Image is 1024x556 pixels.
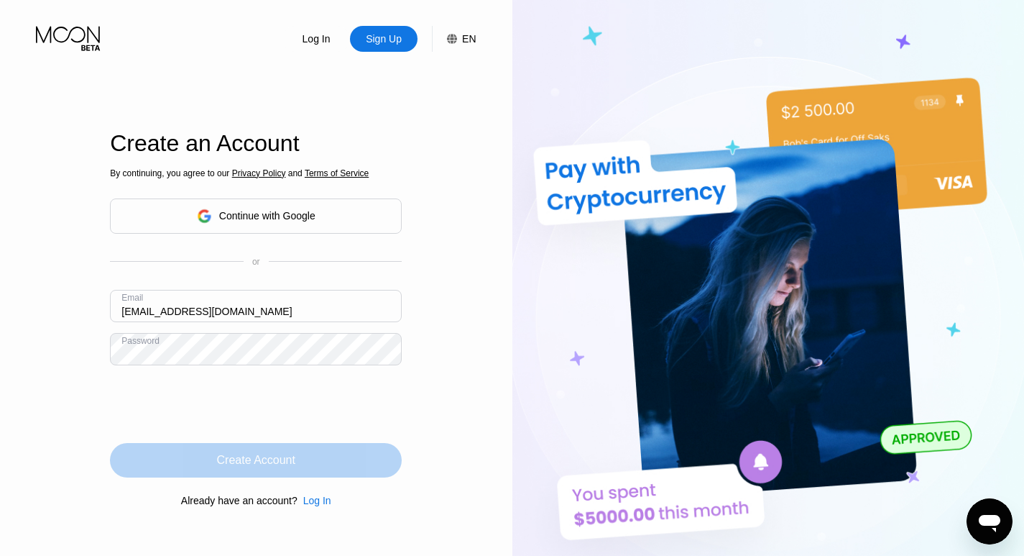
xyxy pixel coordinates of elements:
div: EN [432,26,476,52]
div: Log In [282,26,350,52]
iframe: Button to launch messaging window [967,498,1013,544]
div: Sign Up [364,32,403,46]
div: EN [462,33,476,45]
span: and [285,168,305,178]
div: Already have an account? [181,495,297,506]
iframe: reCAPTCHA [110,376,328,432]
div: Continue with Google [219,210,315,222]
div: Sign Up [350,26,418,52]
div: By continuing, you agree to our [110,168,402,178]
div: or [252,257,260,267]
span: Terms of Service [305,168,369,178]
div: Log In [303,495,331,506]
div: Log In [301,32,332,46]
div: Create Account [110,443,402,478]
span: Privacy Policy [232,168,286,178]
div: Continue with Google [110,199,402,234]
div: Log In [297,495,331,506]
div: Password [121,336,160,346]
div: Email [121,293,143,303]
div: Create Account [217,453,295,468]
div: Create an Account [110,130,402,157]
